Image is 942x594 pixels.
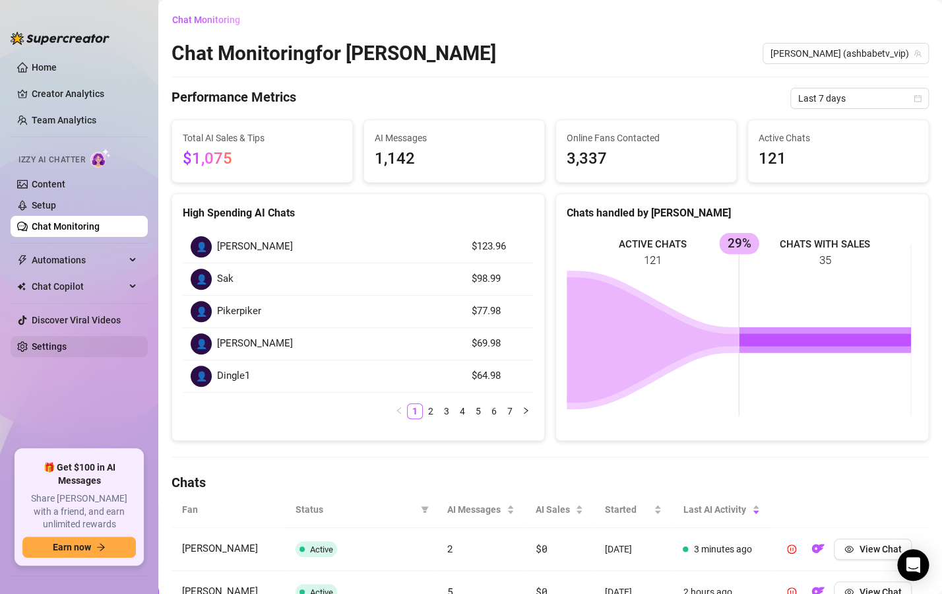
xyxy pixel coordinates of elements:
img: AI Chatter [90,148,111,168]
a: Content [32,179,65,189]
span: 3,337 [567,147,726,172]
span: Pikerpiker [217,304,261,319]
span: Izzy AI Chatter [18,154,85,166]
span: team [914,49,922,57]
span: 3 minutes ago [693,544,751,554]
button: View Chat [834,539,912,560]
span: Dingle1 [217,368,250,384]
th: Fan [172,492,285,528]
span: right [522,407,530,414]
li: Previous Page [391,403,407,419]
td: [DATE] [594,528,672,571]
div: 👤 [191,301,212,322]
span: Active [310,544,333,554]
h4: Performance Metrics [172,88,296,109]
span: Online Fans Contacted [567,131,726,145]
a: 7 [503,404,517,418]
span: eye [844,544,854,554]
button: Earn nowarrow-right [22,537,136,558]
th: Last AI Activity [672,492,770,528]
a: 4 [455,404,470,418]
a: Settings [32,341,67,352]
li: 7 [502,403,518,419]
img: OF [811,542,825,555]
span: Chat Copilot [32,276,125,297]
th: AI Sales [525,492,594,528]
span: Last AI Activity [683,502,749,517]
li: 2 [423,403,439,419]
span: [PERSON_NAME] [217,336,293,352]
span: Vip Ashley (ashbabetv_vip) [770,44,921,63]
a: 2 [424,404,438,418]
article: $69.98 [472,336,526,352]
span: [PERSON_NAME] [182,543,258,554]
span: Started [604,502,651,517]
div: 👤 [191,366,212,387]
span: Earn now [53,542,91,552]
span: 121 [759,147,918,172]
span: pause-circle [787,544,796,554]
button: left [391,403,407,419]
span: Status [296,502,416,517]
a: Creator Analytics [32,83,137,104]
span: [PERSON_NAME] [217,239,293,255]
a: Discover Viral Videos [32,315,121,325]
span: AI Messages [447,502,504,517]
li: Next Page [518,403,534,419]
span: thunderbolt [17,255,28,265]
article: $64.98 [472,368,526,384]
a: Team Analytics [32,115,96,125]
img: logo-BBDzfeDw.svg [11,32,110,45]
li: 5 [470,403,486,419]
span: Chat Monitoring [172,15,240,25]
th: Started [594,492,672,528]
a: Home [32,62,57,73]
a: 5 [471,404,486,418]
article: $98.99 [472,271,526,287]
a: 1 [408,404,422,418]
th: AI Messages [437,492,525,528]
img: Chat Copilot [17,282,26,291]
button: right [518,403,534,419]
span: $0 [536,542,547,555]
span: Automations [32,249,125,271]
div: High Spending AI Chats [183,205,534,221]
span: calendar [914,94,922,102]
div: 👤 [191,236,212,257]
button: Chat Monitoring [172,9,251,30]
span: 1,142 [375,147,534,172]
div: 👤 [191,269,212,290]
button: OF [807,539,829,560]
span: arrow-right [96,543,106,552]
span: Last 7 days [798,88,921,108]
span: filter [421,506,429,513]
span: 2 [447,542,453,555]
li: 4 [455,403,470,419]
article: $77.98 [472,304,526,319]
article: $123.96 [472,239,526,255]
a: 3 [439,404,454,418]
h2: Chat Monitoring for [PERSON_NAME] [172,41,496,66]
li: 1 [407,403,423,419]
span: left [395,407,403,414]
a: Setup [32,200,56,211]
span: Share [PERSON_NAME] with a friend, and earn unlimited rewards [22,492,136,531]
h4: Chats [172,473,929,492]
span: filter [418,500,431,519]
a: OF [807,546,829,557]
div: 👤 [191,333,212,354]
span: Sak [217,271,234,287]
span: AI Messages [375,131,534,145]
div: Chats handled by [PERSON_NAME] [567,205,918,221]
span: 🎁 Get $100 in AI Messages [22,461,136,487]
span: Total AI Sales & Tips [183,131,342,145]
span: View Chat [859,544,901,554]
a: Chat Monitoring [32,221,100,232]
a: 6 [487,404,501,418]
div: Open Intercom Messenger [897,549,929,581]
span: $1,075 [183,149,232,168]
li: 6 [486,403,502,419]
span: AI Sales [536,502,573,517]
li: 3 [439,403,455,419]
span: Active Chats [759,131,918,145]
